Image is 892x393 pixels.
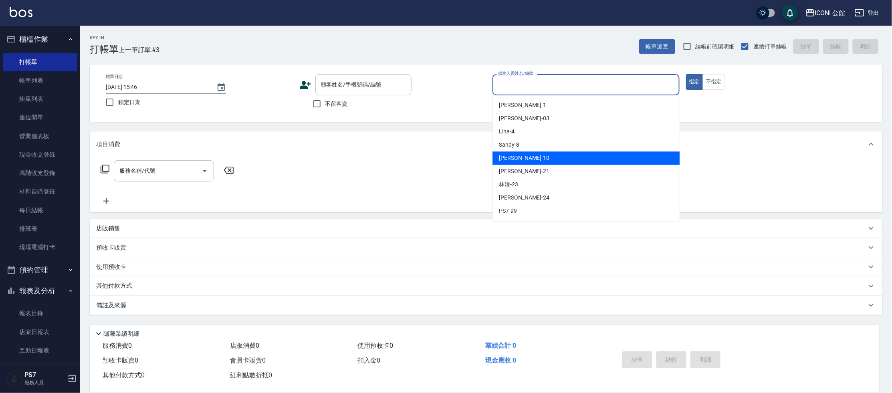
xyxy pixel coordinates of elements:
a: 座位開單 [3,108,77,127]
span: 店販消費 0 [230,342,259,349]
p: 使用預收卡 [96,263,126,271]
span: PS7 -99 [499,207,517,215]
button: 櫃檯作業 [3,29,77,50]
a: 現金收支登錄 [3,145,77,164]
a: 營業儀表板 [3,127,77,145]
a: 打帳單 [3,53,77,71]
button: Choose date, selected date is 2025-09-26 [212,78,231,97]
p: 項目消費 [96,140,120,149]
h2: Key In [90,35,119,40]
span: 使用預收卡 0 [358,342,394,349]
span: 業績合計 0 [485,342,516,349]
span: 其他付款方式 0 [103,371,145,379]
div: ICONI 公館 [815,8,846,18]
a: 每日結帳 [3,201,77,220]
span: 林潼 -23 [499,180,518,189]
span: [PERSON_NAME] -03 [499,114,549,123]
p: 隱藏業績明細 [103,330,139,338]
a: 互助日報表 [3,341,77,360]
a: 互助排行榜 [3,360,77,378]
button: 預約管理 [3,260,77,280]
span: 預收卡販賣 0 [103,357,138,364]
span: 現金應收 0 [485,357,516,364]
h5: PS7 [24,371,65,379]
a: 高階收支登錄 [3,164,77,182]
span: 結帳前確認明細 [696,42,735,51]
p: 服務人員 [24,379,65,386]
div: 備註及來源 [90,296,882,315]
span: 紅利點數折抵 0 [230,371,272,379]
button: 不指定 [702,74,725,90]
span: 鎖定日期 [118,98,141,107]
div: 其他付款方式 [90,276,882,296]
h3: 打帳單 [90,44,119,55]
button: 報表及分析 [3,280,77,301]
img: Person [6,371,22,387]
label: 帳單日期 [106,74,123,80]
p: 備註及來源 [96,301,126,310]
a: 帳單列表 [3,71,77,90]
span: [PERSON_NAME] -24 [499,193,549,202]
input: YYYY/MM/DD hh:mm [106,81,208,94]
span: 連續打單結帳 [753,42,787,51]
button: save [782,5,798,21]
button: Open [198,165,211,177]
p: 店販銷售 [96,224,120,233]
div: 店販銷售 [90,219,882,238]
div: 使用預收卡 [90,257,882,276]
a: 現場電腦打卡 [3,238,77,256]
span: [PERSON_NAME] -10 [499,154,549,162]
p: 其他付款方式 [96,282,136,290]
button: 登出 [852,6,882,20]
a: 排班表 [3,220,77,238]
button: 指定 [686,74,703,90]
a: 店家日報表 [3,323,77,341]
span: Sandy -8 [499,141,519,149]
span: 扣入金 0 [358,357,381,364]
a: 掛單列表 [3,90,77,108]
span: Lina -4 [499,127,515,136]
p: 預收卡販賣 [96,244,126,252]
button: ICONI 公館 [802,5,849,21]
span: 會員卡販賣 0 [230,357,266,364]
a: 報表目錄 [3,304,77,322]
button: 帳單速查 [639,39,675,54]
label: 服務人員姓名/編號 [498,71,533,77]
span: [PERSON_NAME] -21 [499,167,549,175]
span: 上一筆訂單:#3 [119,45,160,55]
a: 材料自購登錄 [3,182,77,201]
span: 服務消費 0 [103,342,132,349]
span: [PERSON_NAME] -1 [499,101,546,109]
div: 項目消費 [90,131,882,157]
div: 預收卡販賣 [90,238,882,257]
span: 不留客資 [325,100,348,108]
img: Logo [10,7,32,17]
